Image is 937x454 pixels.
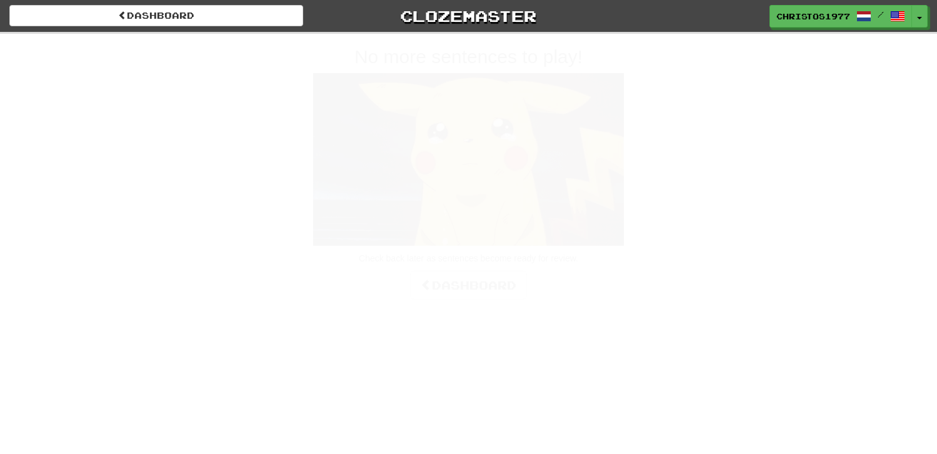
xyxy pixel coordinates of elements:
span: / [878,10,884,19]
a: Dashboard [410,271,527,300]
span: 0 [709,33,719,48]
span: 0 [518,33,529,48]
img: sad-pikachu.gif [313,73,624,246]
span: 0 [293,33,303,48]
span: Christos1977 [776,11,850,22]
a: Dashboard [9,5,303,26]
h2: No more sentences to play! [113,46,825,67]
p: Check back later as sentences become ready for review. [113,252,825,265]
a: Christos1977 / [769,5,912,28]
a: Clozemaster [322,5,616,27]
